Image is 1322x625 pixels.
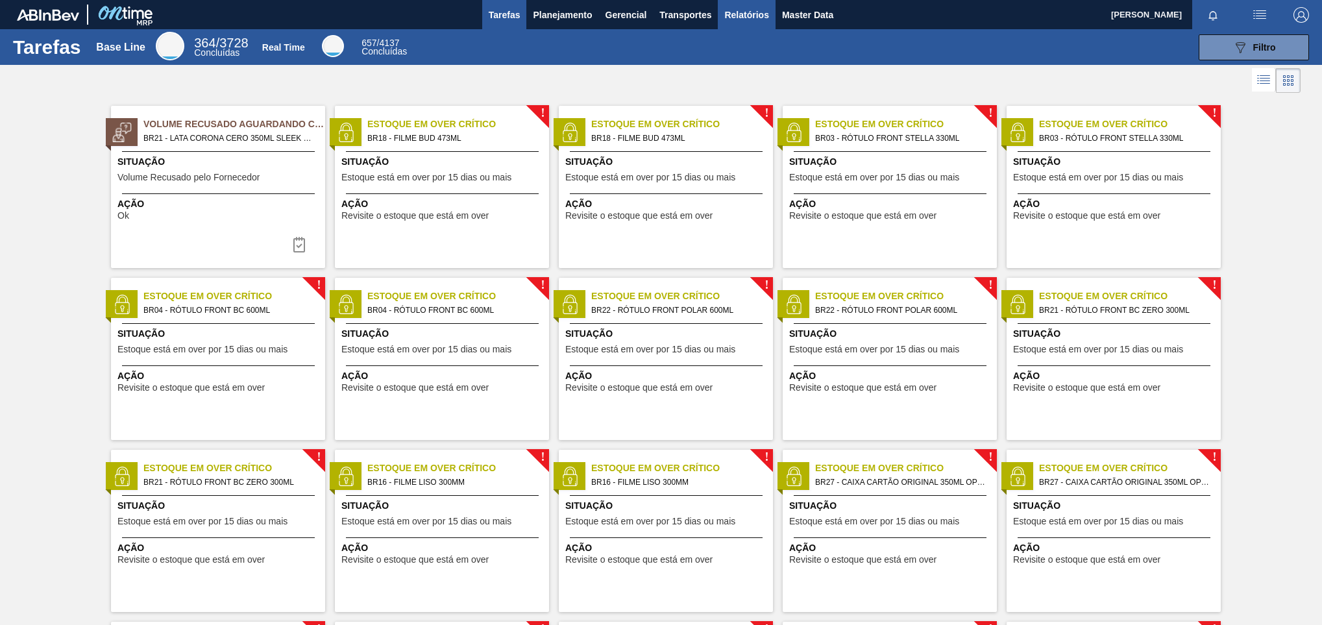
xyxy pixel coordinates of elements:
span: Ação [341,369,546,383]
span: Revisite o estoque que está em over [341,555,489,565]
img: status [1008,295,1027,314]
span: Estoque em Over Crítico [815,461,997,475]
span: Ação [789,369,994,383]
span: ! [317,452,321,462]
span: Filtro [1253,42,1276,53]
span: ! [765,108,768,118]
button: icon-task-complete [284,232,315,258]
img: userActions [1252,7,1267,23]
h1: Tarefas [13,40,81,55]
span: Revisite o estoque que está em over [789,383,936,393]
span: Estoque em Over Crítico [591,117,773,131]
button: Notificações [1192,6,1234,24]
span: ! [317,280,321,290]
span: Ação [565,197,770,211]
img: status [336,467,356,486]
span: Concluídas [194,47,239,58]
span: Ação [1013,541,1218,555]
span: Ação [565,541,770,555]
span: Estoque em Over Crítico [1039,117,1221,131]
span: ! [1212,108,1216,118]
span: Estoque está em over por 15 dias ou mais [341,517,511,526]
span: Estoque está em over por 15 dias ou mais [1013,345,1183,354]
span: Estoque está em over por 15 dias ou mais [341,173,511,182]
img: status [336,123,356,142]
div: Base Line [156,32,184,60]
img: status [112,467,132,486]
span: 657 [361,38,376,48]
span: Situação [341,327,546,341]
span: Ação [117,197,322,211]
span: Revisite o estoque que está em over [565,211,713,221]
span: Estoque está em over por 15 dias ou mais [789,517,959,526]
span: ! [1212,280,1216,290]
span: Estoque está em over por 15 dias ou mais [789,173,959,182]
span: Revisite o estoque que está em over [1013,383,1160,393]
span: Estoque está em over por 15 dias ou mais [117,345,288,354]
img: status [560,295,580,314]
span: Estoque está em over por 15 dias ou mais [1013,173,1183,182]
button: Filtro [1199,34,1309,60]
span: Revisite o estoque que está em over [1013,211,1160,221]
span: BR27 - CAIXA CARTÃO ORIGINAL 350ML OPEN CORNER [815,475,986,489]
span: BR27 - CAIXA CARTÃO ORIGINAL 350ML OPEN CORNER [1039,475,1210,489]
span: Revisite o estoque que está em over [789,211,936,221]
span: / 4137 [361,38,399,48]
span: Gerencial [606,7,647,23]
span: Situação [789,499,994,513]
span: BR16 - FILME LISO 300MM [591,475,763,489]
img: status [784,467,803,486]
span: Situação [565,327,770,341]
span: Estoque em Over Crítico [591,461,773,475]
span: ! [765,452,768,462]
span: Relatórios [724,7,768,23]
span: BR03 - RÓTULO FRONT STELLA 330ML [815,131,986,145]
img: icon-task-complete [291,237,307,252]
span: Revisite o estoque que está em over [341,211,489,221]
span: Estoque em Over Crítico [367,117,549,131]
span: Revisite o estoque que está em over [117,555,265,565]
span: Revisite o estoque que está em over [565,555,713,565]
span: BR22 - RÓTULO FRONT POLAR 600ML [815,303,986,317]
span: Estoque em Over Crítico [815,117,997,131]
img: Logout [1293,7,1309,23]
img: status [1008,467,1027,486]
div: Base Line [194,38,248,57]
span: Ação [341,197,546,211]
span: BR21 - RÓTULO FRONT BC ZERO 300ML [143,475,315,489]
img: status [560,467,580,486]
div: Real Time [322,35,344,57]
span: ! [1212,452,1216,462]
img: TNhmsLtSVTkK8tSr43FrP2fwEKptu5GPRR3wAAAABJRU5ErkJggg== [17,9,79,21]
span: ! [541,280,545,290]
span: BR18 - FILME BUD 473ML [591,131,763,145]
div: Visão em Lista [1252,68,1276,93]
span: Ação [1013,197,1218,211]
span: Ação [341,541,546,555]
span: Situação [1013,155,1218,169]
span: BR21 - LATA CORONA CERO 350ML SLEEK Volume - 624882 [143,131,315,145]
span: 364 [194,36,215,50]
span: Ação [1013,369,1218,383]
span: BR03 - RÓTULO FRONT STELLA 330ML [1039,131,1210,145]
span: BR16 - FILME LISO 300MM [367,475,539,489]
span: BR18 - FILME BUD 473ML [367,131,539,145]
span: Estoque está em over por 15 dias ou mais [565,345,735,354]
span: Ação [117,369,322,383]
span: Estoque está em over por 15 dias ou mais [789,345,959,354]
span: Estoque está em over por 15 dias ou mais [565,517,735,526]
span: Estoque está em over por 15 dias ou mais [341,345,511,354]
span: Transportes [659,7,711,23]
span: BR22 - RÓTULO FRONT POLAR 600ML [591,303,763,317]
span: ! [541,452,545,462]
span: Ok [117,211,129,221]
span: Master Data [782,7,833,23]
div: Visão em Cards [1276,68,1301,93]
img: status [336,295,356,314]
img: status [112,123,132,142]
span: Estoque está em over por 15 dias ou mais [1013,517,1183,526]
span: BR04 - RÓTULO FRONT BC 600ML [367,303,539,317]
span: Estoque em Over Crítico [367,289,549,303]
span: ! [988,280,992,290]
span: Estoque em Over Crítico [1039,461,1221,475]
